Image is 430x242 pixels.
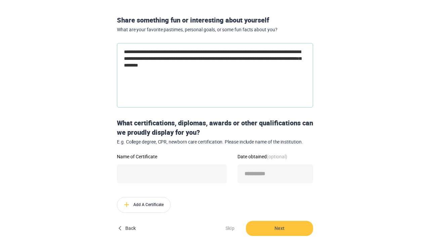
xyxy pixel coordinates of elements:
div: Share something fun or interesting about yourself [114,15,316,32]
span: Date obtained [238,153,287,160]
span: Add A Certificate [117,197,170,212]
span: What are your favorite pastimes, personal goals, or some fun facts about you? [117,27,313,33]
div: What certifications, diplomas, awards or other qualifications can we proudly display for you? [114,118,316,145]
strong: (optional) [267,153,287,160]
button: Add A Certificate [117,197,171,213]
label: Name of Certificate [117,154,227,159]
button: Back [117,221,138,236]
span: E.g. College degree, CPR, newborn care certification. Please include name of the institution. [117,139,313,145]
button: Skip [219,221,241,236]
button: Next [246,221,313,236]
